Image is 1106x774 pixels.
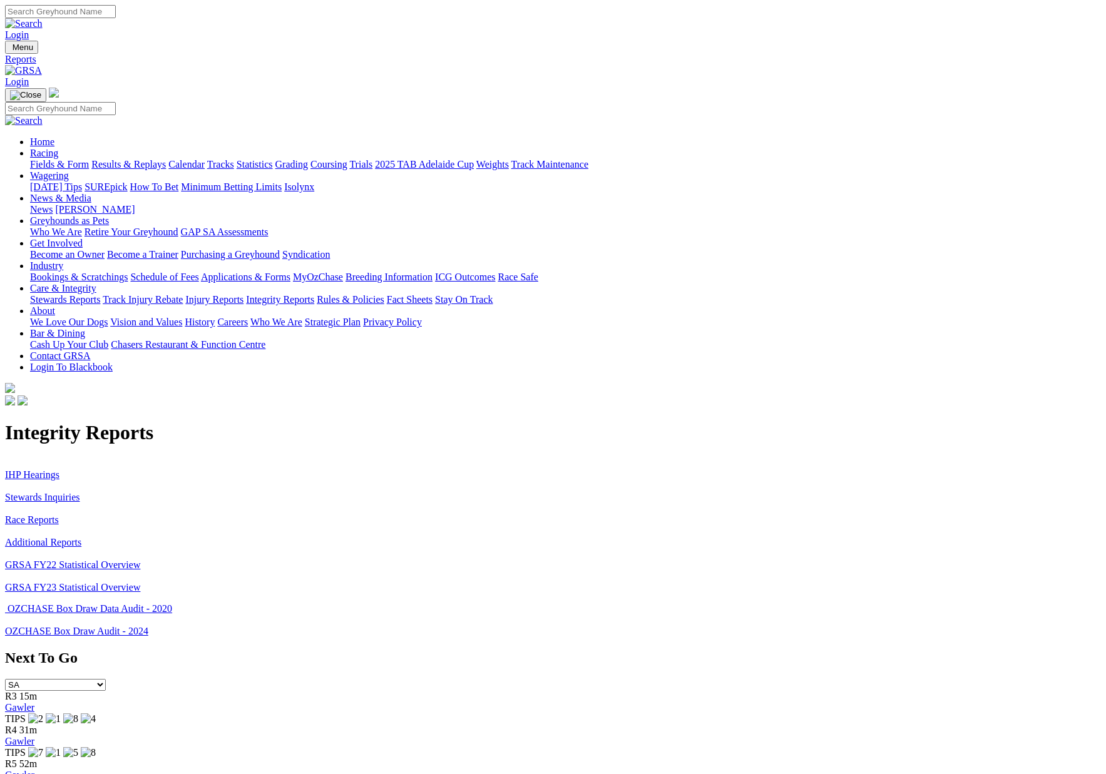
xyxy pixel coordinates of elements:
[387,294,433,305] a: Fact Sheets
[5,18,43,29] img: Search
[30,328,85,339] a: Bar & Dining
[5,747,26,758] span: TIPS
[5,115,43,126] img: Search
[5,649,1101,666] h2: Next To Go
[181,181,282,192] a: Minimum Betting Limits
[246,294,314,305] a: Integrity Reports
[30,294,100,305] a: Stewards Reports
[305,317,361,327] a: Strategic Plan
[46,713,61,725] img: 1
[63,713,78,725] img: 8
[91,159,166,170] a: Results & Replays
[181,227,269,237] a: GAP SA Assessments
[49,88,59,98] img: logo-grsa-white.png
[5,537,81,547] a: Additional Reports
[5,492,80,502] a: Stewards Inquiries
[310,159,347,170] a: Coursing
[476,159,509,170] a: Weights
[30,272,128,282] a: Bookings & Scratchings
[30,204,53,215] a: News
[185,294,243,305] a: Injury Reports
[5,88,46,102] button: Toggle navigation
[5,383,15,393] img: logo-grsa-white.png
[30,238,83,248] a: Get Involved
[181,249,280,260] a: Purchasing a Greyhound
[30,283,96,293] a: Care & Integrity
[30,362,113,372] a: Login To Blackbook
[5,736,34,746] a: Gawler
[10,90,41,100] img: Close
[130,272,198,282] a: Schedule of Fees
[5,582,140,593] a: GRSA FY23 Statistical Overview
[55,204,135,215] a: [PERSON_NAME]
[81,713,96,725] img: 4
[30,227,82,237] a: Who We Are
[110,317,182,327] a: Vision and Values
[5,626,148,636] a: OZCHASE Box Draw Audit - 2024
[5,713,26,724] span: TIPS
[5,5,116,18] input: Search
[30,294,1101,305] div: Care & Integrity
[5,514,59,525] a: Race Reports
[5,102,116,115] input: Search
[103,294,183,305] a: Track Injury Rebate
[30,249,1101,260] div: Get Involved
[107,249,178,260] a: Become a Trainer
[293,272,343,282] a: MyOzChase
[5,54,1101,65] a: Reports
[30,136,54,147] a: Home
[30,181,82,192] a: [DATE] Tips
[217,317,248,327] a: Careers
[30,305,55,316] a: About
[511,159,588,170] a: Track Maintenance
[81,747,96,758] img: 8
[250,317,302,327] a: Who We Are
[317,294,384,305] a: Rules & Policies
[207,159,234,170] a: Tracks
[30,204,1101,215] div: News & Media
[28,747,43,758] img: 7
[5,29,29,40] a: Login
[19,758,37,769] span: 52m
[30,260,63,271] a: Industry
[13,43,33,52] span: Menu
[275,159,308,170] a: Grading
[63,747,78,758] img: 5
[30,317,108,327] a: We Love Our Dogs
[84,227,178,237] a: Retire Your Greyhound
[5,469,59,480] a: IHP Hearings
[435,294,493,305] a: Stay On Track
[30,339,108,350] a: Cash Up Your Club
[201,272,290,282] a: Applications & Forms
[30,148,58,158] a: Racing
[30,249,105,260] a: Become an Owner
[5,559,140,570] a: GRSA FY22 Statistical Overview
[30,272,1101,283] div: Industry
[46,747,61,758] img: 1
[346,272,433,282] a: Breeding Information
[30,170,69,181] a: Wagering
[30,159,1101,170] div: Racing
[5,41,38,54] button: Toggle navigation
[30,317,1101,328] div: About
[363,317,422,327] a: Privacy Policy
[30,159,89,170] a: Fields & Form
[5,65,42,76] img: GRSA
[84,181,127,192] a: SUREpick
[284,181,314,192] a: Isolynx
[30,350,90,361] a: Contact GRSA
[237,159,273,170] a: Statistics
[18,395,28,405] img: twitter.svg
[5,691,17,701] span: R3
[5,395,15,405] img: facebook.svg
[8,603,172,614] a: OZCHASE Box Draw Data Audit - 2020
[130,181,179,192] a: How To Bet
[168,159,205,170] a: Calendar
[30,181,1101,193] div: Wagering
[282,249,330,260] a: Syndication
[19,691,37,701] span: 15m
[185,317,215,327] a: History
[30,193,91,203] a: News & Media
[435,272,495,282] a: ICG Outcomes
[5,421,1101,444] h1: Integrity Reports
